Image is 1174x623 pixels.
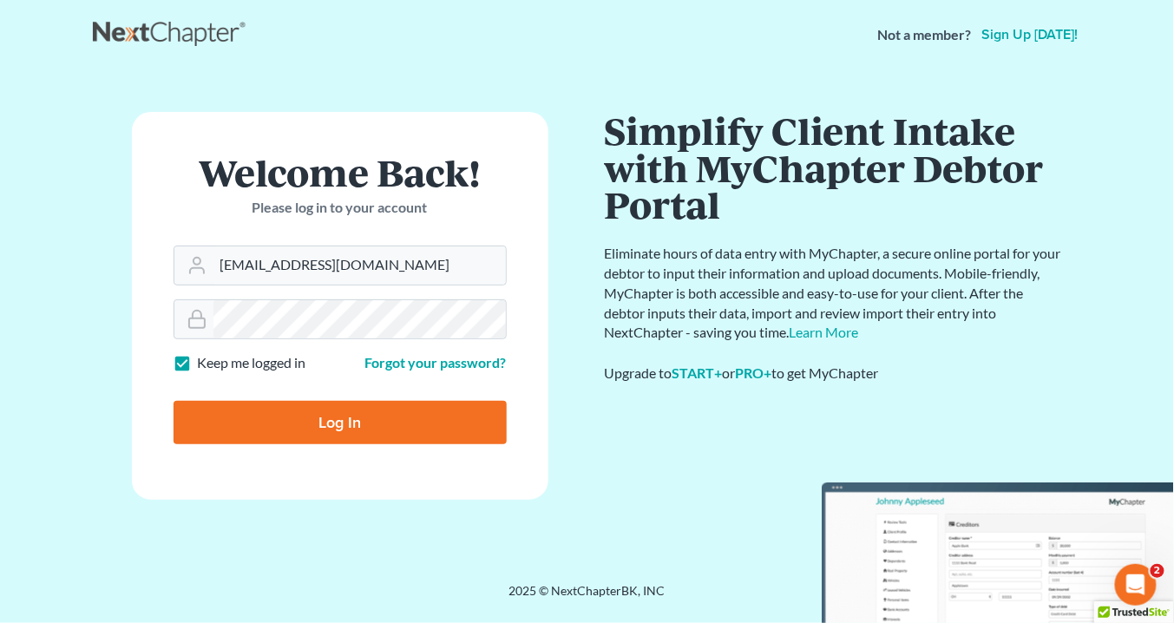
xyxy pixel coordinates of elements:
input: Email Address [213,246,506,285]
strong: Not a member? [878,25,972,45]
div: 2025 © NextChapterBK, INC [93,582,1082,613]
h1: Welcome Back! [174,154,507,191]
div: Upgrade to or to get MyChapter [605,364,1065,384]
p: Please log in to your account [174,198,507,218]
label: Keep me logged in [198,353,306,373]
a: PRO+ [736,364,772,381]
a: Learn More [790,324,859,340]
a: Forgot your password? [365,354,507,371]
a: Sign up [DATE]! [979,28,1082,42]
span: 2 [1151,564,1164,578]
p: Eliminate hours of data entry with MyChapter, a secure online portal for your debtor to input the... [605,244,1065,343]
input: Log In [174,401,507,444]
iframe: Intercom live chat [1115,564,1157,606]
a: START+ [672,364,723,381]
h1: Simplify Client Intake with MyChapter Debtor Portal [605,112,1065,223]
